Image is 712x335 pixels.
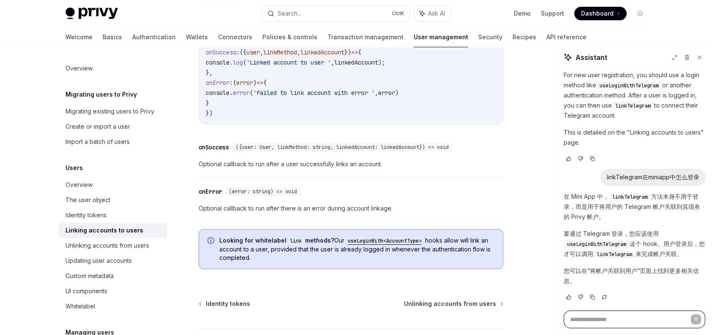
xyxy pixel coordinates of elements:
span: . [229,59,233,66]
a: useLoginWith<AccountType> [344,237,425,244]
button: Search...CtrlK [262,6,409,21]
a: Overview [59,177,167,192]
span: , [331,59,334,66]
span: error [378,89,395,97]
h5: Migrating users to Privy [65,89,137,100]
span: linkedAccount [334,59,378,66]
svg: Info [207,237,216,246]
a: Whitelabel [59,299,167,314]
span: , [297,49,300,56]
a: Identity tokens [59,208,167,223]
a: Updating user accounts [59,253,167,268]
span: ) [395,89,398,97]
code: link [286,237,305,245]
span: Unlinking accounts from users [404,300,496,308]
span: linkMethod [263,49,297,56]
span: ({ [240,49,246,56]
span: { [358,49,361,56]
a: Security [478,27,502,47]
a: Authentication [132,27,176,47]
span: Ctrl K [392,10,404,17]
div: Unlinking accounts from users [65,240,149,251]
span: Identity tokens [206,300,250,308]
a: The user object [59,192,167,208]
span: Ask AI [428,9,445,18]
span: error [236,79,253,86]
div: Updating user accounts [65,256,132,266]
button: Ask AI [414,6,451,21]
span: => [351,49,358,56]
strong: Looking for whitelabel methods? [219,237,334,244]
span: : [229,79,233,86]
span: console [206,59,229,66]
span: }) [206,109,213,117]
a: Connectors [218,27,252,47]
div: Identity tokens [65,210,106,220]
span: , [375,89,378,97]
span: Optional callback to run after a user successfully links an account. [199,159,503,169]
span: : [236,49,240,56]
span: useLoginWithTelegram [567,241,626,248]
a: Migrating existing users to Privy [59,104,167,119]
span: => [256,79,263,86]
div: Migrating existing users to Privy [65,106,154,116]
span: . [229,89,233,97]
div: Import a batch of users [65,137,130,147]
div: UI components [65,286,107,296]
span: 'Failed to link account with error ' [253,89,375,97]
span: linkedAccount [300,49,344,56]
div: onSuccess [199,143,229,151]
a: API reference [546,27,587,47]
div: Whitelabel [65,301,95,311]
a: User management [414,27,468,47]
h5: Users [65,163,83,173]
span: ( [250,89,253,97]
a: Overview [59,61,167,76]
span: Optional callback to run after there is an error during account linkage. [199,203,503,213]
span: ) [253,79,256,86]
span: ( [243,59,246,66]
span: Dashboard [581,9,614,18]
span: Assistant [576,52,607,62]
a: Recipes [513,27,536,47]
a: Create or import a user [59,119,167,134]
a: Unlinking accounts from users [59,238,167,253]
button: Send message [691,314,701,324]
a: Policies & controls [262,27,317,47]
span: ( [233,79,236,86]
span: useLoginWithTelegram [600,82,659,89]
p: For new user registration, you should use a login method like or another authentication method. A... [564,70,705,121]
span: } [206,99,209,107]
span: ); [378,59,385,66]
span: linkTelegram [612,194,648,200]
div: linkTelegram在miniapp中怎么登录 [607,173,699,181]
div: Search... [278,8,301,19]
a: Identity tokens [199,300,250,308]
span: onError [206,79,229,86]
p: This is detailed on the "Linking accounts to users" page. [564,127,705,148]
a: Custom metadata [59,268,167,284]
p: 要通过 Telegram 登录，您应该使用 这个 hook。用户登录后，您才可以调用 来完成帐户关联。 [564,229,705,259]
span: console [206,89,229,97]
a: Unlinking accounts from users [404,300,502,308]
p: 在 Mini App 中， 方法本身不用于登录，而是用于将用户的 Telegram 帐户关联到其现有的 Privy 帐户。 [564,192,705,222]
a: UI components [59,284,167,299]
code: useLoginWith<AccountType> [344,237,425,245]
a: Wallets [186,27,208,47]
span: ({user: User, linkMethod: string, linkedAccount: linkedAccount}) => void [236,144,449,151]
div: onError [199,187,222,196]
div: Create or import a user [65,122,130,132]
a: Transaction management [327,27,404,47]
a: Dashboard [574,7,627,20]
a: Support [541,9,564,18]
div: Custom metadata [65,271,114,281]
a: Linking accounts to users [59,223,167,238]
a: Demo [514,9,531,18]
a: Welcome [65,27,93,47]
span: (error: string) => void [229,188,297,195]
a: Basics [103,27,122,47]
div: Overview [65,180,93,190]
span: error [233,89,250,97]
span: Our hooks allow will link an account to a user, provided that the user is already logged in whene... [219,236,494,262]
img: light logo [65,8,118,19]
